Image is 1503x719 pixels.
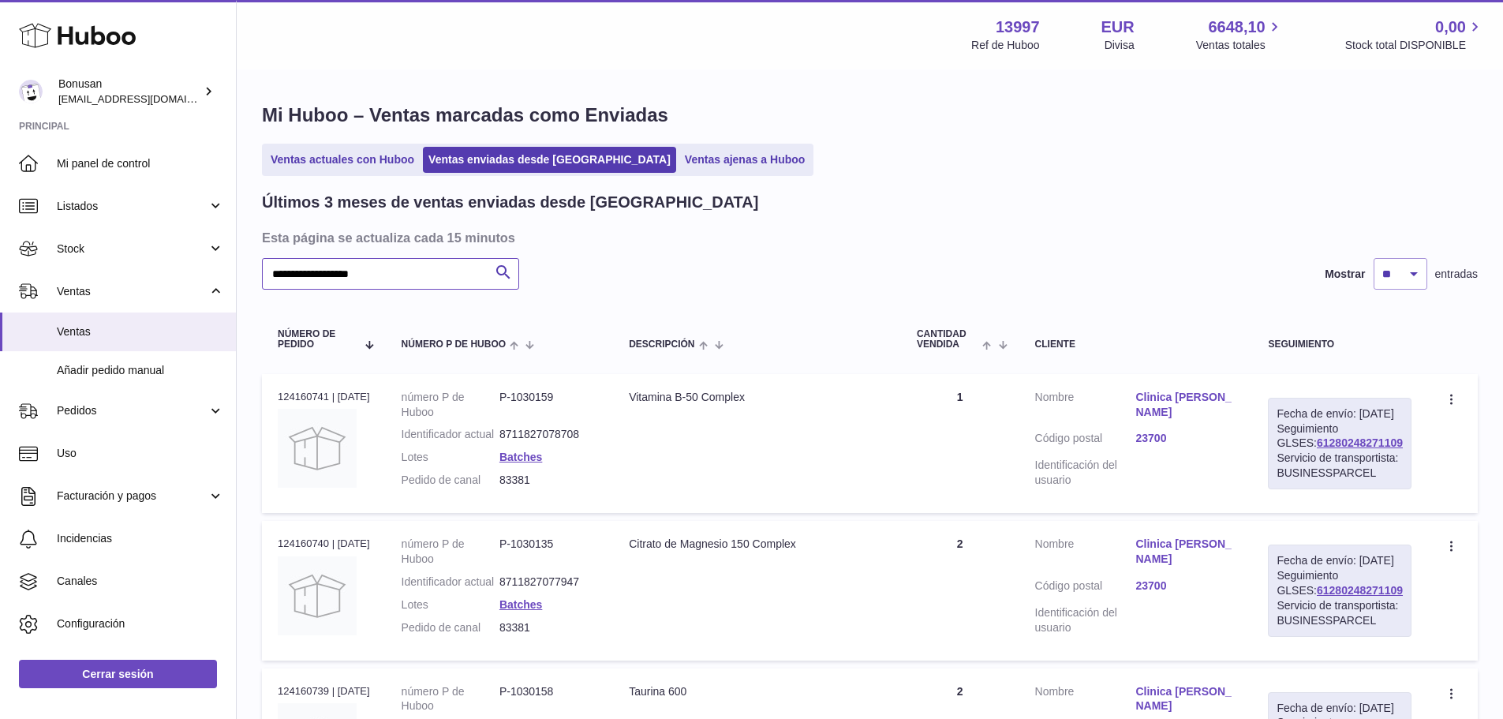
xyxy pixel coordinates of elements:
span: Cantidad vendida [917,329,978,350]
strong: 13997 [996,17,1040,38]
span: Uso [57,446,224,461]
dd: 83381 [499,473,597,488]
dt: Nombre [1035,537,1136,571]
dd: P-1030135 [499,537,597,567]
div: Divisa [1105,38,1135,53]
dd: P-1030158 [499,684,597,714]
dt: Pedido de canal [402,473,499,488]
img: no-photo.jpg [278,409,357,488]
dt: número P de Huboo [402,390,499,420]
dt: Nombre [1035,684,1136,718]
h2: Últimos 3 meses de ventas enviadas desde [GEOGRAPHIC_DATA] [262,192,758,213]
div: Vitamina B-50 Complex [629,390,885,405]
strong: EUR [1101,17,1135,38]
td: 1 [901,374,1019,513]
div: Citrato de Magnesio 150 Complex [629,537,885,552]
a: 23700 [1135,579,1236,594]
span: Configuración [57,616,224,631]
span: 6648,10 [1208,17,1265,38]
div: Fecha de envío: [DATE] [1277,553,1403,568]
label: Mostrar [1325,267,1365,282]
div: Seguimiento GLSES: [1268,398,1411,489]
dt: Identificador actual [402,427,499,442]
span: entradas [1435,267,1478,282]
div: Fecha de envío: [DATE] [1277,406,1403,421]
dt: Lotes [402,597,499,612]
a: Cerrar sesión [19,660,217,688]
dt: Código postal [1035,579,1136,597]
span: Stock total DISPONIBLE [1345,38,1484,53]
span: Listados [57,199,208,214]
a: Ventas actuales con Huboo [265,147,420,173]
dt: Identificador actual [402,575,499,590]
span: Ventas [57,324,224,339]
img: internalAdmin-13997@internal.huboo.com [19,80,43,103]
a: Clinica [PERSON_NAME] [1135,537,1236,567]
a: Clinica [PERSON_NAME] [1135,684,1236,714]
div: 124160740 | [DATE] [278,537,370,551]
div: Fecha de envío: [DATE] [1277,701,1403,716]
a: Ventas enviadas desde [GEOGRAPHIC_DATA] [423,147,676,173]
span: Ventas [57,284,208,299]
div: Bonusan [58,77,200,107]
dd: 8711827077947 [499,575,597,590]
div: Seguimiento [1268,339,1411,350]
dt: Pedido de canal [402,620,499,635]
div: Cliente [1035,339,1237,350]
span: Stock [57,242,208,257]
img: no-photo.jpg [278,556,357,635]
span: Descripción [629,339,694,350]
dd: P-1030159 [499,390,597,420]
a: Batches [499,451,542,463]
span: Mi panel de control [57,156,224,171]
dd: 83381 [499,620,597,635]
dt: Código postal [1035,431,1136,450]
div: 124160739 | [DATE] [278,684,370,698]
div: 124160741 | [DATE] [278,390,370,404]
div: Servicio de transportista: BUSINESSPARCEL [1277,451,1403,481]
a: 0,00 Stock total DISPONIBLE [1345,17,1484,53]
span: Añadir pedido manual [57,363,224,378]
h1: Mi Huboo – Ventas marcadas como Enviadas [262,103,1478,128]
dt: número P de Huboo [402,684,499,714]
span: Ventas totales [1196,38,1284,53]
a: 61280248271109 [1317,436,1403,449]
a: 23700 [1135,431,1236,446]
span: [EMAIL_ADDRESS][DOMAIN_NAME] [58,92,232,105]
span: 0,00 [1435,17,1466,38]
dd: 8711827078708 [499,427,597,442]
dt: Identificación del usuario [1035,458,1136,488]
span: Facturación y pagos [57,489,208,504]
a: Batches [499,598,542,611]
div: Servicio de transportista: BUSINESSPARCEL [1277,598,1403,628]
span: Canales [57,574,224,589]
span: número P de Huboo [402,339,506,350]
dt: Lotes [402,450,499,465]
div: Taurina 600 [629,684,885,699]
a: 61280248271109 [1317,584,1403,597]
dt: Identificación del usuario [1035,605,1136,635]
dt: Nombre [1035,390,1136,424]
span: Número de pedido [278,329,356,350]
a: Clinica [PERSON_NAME] [1135,390,1236,420]
div: Seguimiento GLSES: [1268,545,1411,636]
div: Ref de Huboo [971,38,1039,53]
a: 6648,10 Ventas totales [1196,17,1284,53]
span: Pedidos [57,403,208,418]
a: Ventas ajenas a Huboo [679,147,811,173]
td: 2 [901,521,1019,660]
h3: Esta página se actualiza cada 15 minutos [262,229,1474,246]
span: Incidencias [57,531,224,546]
dt: número P de Huboo [402,537,499,567]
